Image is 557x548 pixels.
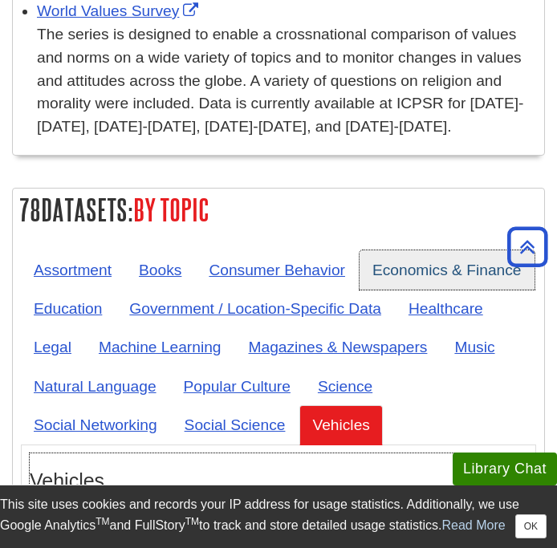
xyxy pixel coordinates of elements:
a: Vehicles [299,405,382,444]
a: Legal [21,327,84,367]
div: The series is designed to enable a crossnational comparison of values and norms on a wide variety... [37,23,536,139]
button: Close [515,514,547,538]
a: Assortment [21,250,124,290]
a: Popular Culture [171,367,303,406]
a: Read More [442,518,506,532]
a: Books [126,250,194,290]
a: Machine Learning [86,327,234,367]
sup: TM [96,516,109,527]
span: By Topic [133,193,209,226]
span: 78 [19,193,41,226]
a: Social Networking [21,405,170,444]
h3: Vehicles [30,469,527,493]
a: Healthcare [396,289,496,328]
a: Economics & Finance [360,250,535,290]
sup: TM [185,516,199,527]
h2: Datasets: [13,189,544,231]
button: Library Chat [453,453,557,485]
a: Consumer Behavior [196,250,358,290]
a: Music [441,327,507,367]
a: Education [21,289,115,328]
a: Magazines & Newspapers [236,327,441,367]
a: Government / Location-Specific Data [116,289,394,328]
a: Back to Top [502,236,553,258]
a: Social Science [172,405,299,444]
a: Natural Language [21,367,169,406]
a: Science [305,367,385,406]
a: Link opens in new window [37,2,202,19]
